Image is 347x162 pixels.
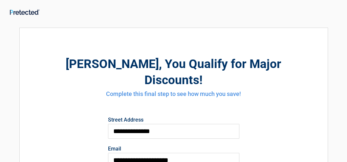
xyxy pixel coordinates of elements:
label: Email [108,146,239,151]
img: Main Logo [10,10,39,15]
label: Street Address [108,117,239,123]
h2: , You Qualify for Major Discounts! [56,56,292,88]
span: [PERSON_NAME] [66,57,159,71]
h4: Complete this final step to see how much you save! [56,90,292,98]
